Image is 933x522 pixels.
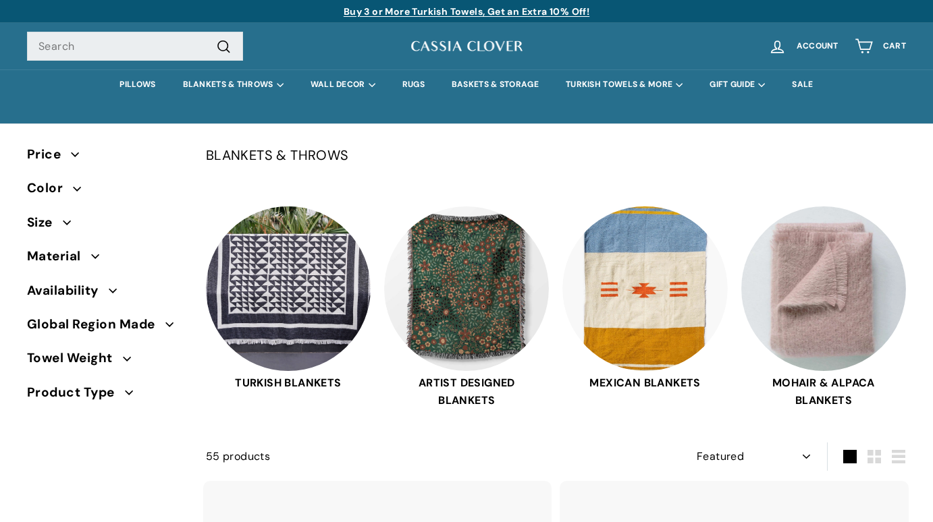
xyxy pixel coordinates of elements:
[27,345,184,378] button: Towel Weight
[206,144,906,166] p: BLANKETS & THROWS
[27,314,165,335] span: Global Region Made
[27,212,63,233] span: Size
[297,69,389,100] summary: WALL DECOR
[27,311,184,345] button: Global Region Made
[27,379,184,413] button: Product Type
[206,206,371,409] a: TURKISH BLANKETS
[760,26,847,66] a: Account
[27,144,71,165] span: Price
[27,175,184,208] button: Color
[27,382,125,403] span: Product Type
[384,374,549,409] span: ARTIST DESIGNED BLANKETS
[27,243,184,277] button: Material
[741,206,906,409] a: MOHAIR & ALPACA BLANKETS
[562,374,727,392] span: MEXICAN BLANKETS
[847,26,914,66] a: Cart
[696,69,778,100] summary: GIFT GUIDE
[778,69,826,100] a: SALE
[27,209,184,243] button: Size
[27,178,73,198] span: Color
[344,5,589,18] a: Buy 3 or More Turkish Towels, Get an Extra 10% Off!
[206,374,371,392] span: TURKISH BLANKETS
[797,42,838,51] span: Account
[27,141,184,175] button: Price
[27,348,123,368] span: Towel Weight
[27,246,91,266] span: Material
[27,277,184,311] button: Availability
[206,448,556,465] div: 55 products
[438,69,552,100] a: BASKETS & STORAGE
[552,69,696,100] summary: TURKISH TOWELS & MORE
[741,374,906,409] span: MOHAIR & ALPACA BLANKETS
[106,69,169,100] a: PILLOWS
[27,32,243,61] input: Search
[384,206,549,409] a: ARTIST DESIGNED BLANKETS
[562,206,727,409] a: MEXICAN BLANKETS
[27,281,109,301] span: Availability
[883,42,906,51] span: Cart
[169,69,297,100] summary: BLANKETS & THROWS
[389,69,438,100] a: RUGS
